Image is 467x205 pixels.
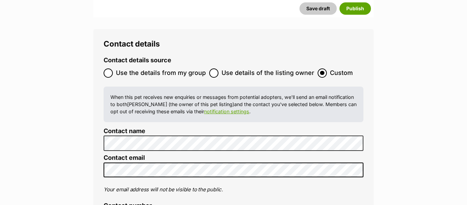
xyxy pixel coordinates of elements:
[330,68,353,78] span: Custom
[127,101,234,107] span: [PERSON_NAME] (the owner of this pet listing)
[104,39,160,48] span: Contact details
[104,186,363,194] p: Your email address will not be visible to the public.
[104,57,171,64] label: Contact details source
[104,154,363,162] label: Contact email
[222,68,314,78] span: Use details of the listing owner
[299,2,337,15] button: Save draft
[339,2,371,15] button: Publish
[104,128,363,135] label: Contact name
[116,68,206,78] span: Use the details from my group
[204,108,249,114] a: notification settings
[110,93,357,115] p: When this pet receives new enquiries or messages from potential adopters, we'll send an email not...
